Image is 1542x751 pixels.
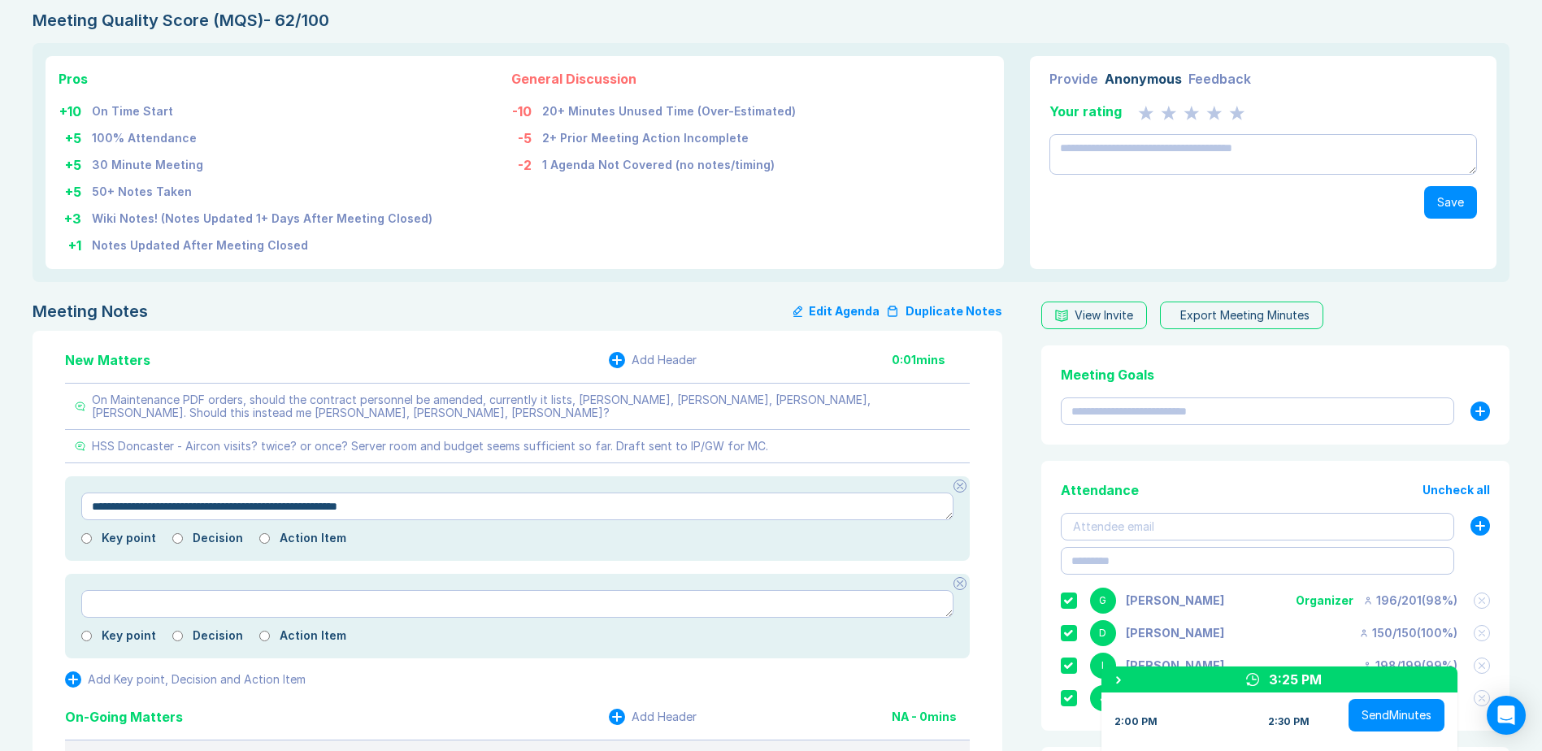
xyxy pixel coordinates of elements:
div: View Invite [1075,309,1133,322]
div: J [1090,685,1116,711]
button: View Invite [1041,302,1147,329]
div: 2:30 PM [1268,715,1310,728]
div: New Matters [65,350,150,370]
div: 3:25 PM [1269,670,1322,689]
div: Pros [59,69,433,89]
label: Decision [193,629,243,642]
td: 30 Minute Meeting [91,149,433,176]
div: G [1090,588,1116,614]
div: Add Header [632,354,697,367]
div: Meeting Quality Score (MQS) - 62/100 [33,11,1509,30]
td: -2 [511,149,541,176]
button: Export Meeting Minutes [1160,302,1323,329]
td: + 1 [59,229,91,256]
div: Gemma White [1126,594,1224,607]
div: Organizer [1296,594,1353,607]
div: Add Key point, Decision and Action Item [88,673,306,686]
td: 50+ Notes Taken [91,176,433,202]
div: 150 / 150 ( 100 %) [1359,627,1457,640]
div: 0 Stars [1138,102,1245,121]
td: + 5 [59,149,91,176]
div: 198 / 199 ( 99 %) [1362,659,1457,672]
td: 20+ Minutes Unused Time (Over-Estimated) [541,95,797,122]
div: Feedback [1188,69,1251,89]
div: General Discussion [511,69,797,89]
div: 0:01 mins [892,354,970,367]
td: On Time Start [91,95,433,122]
div: 2:00 PM [1114,715,1158,728]
button: Add Header [609,709,697,725]
label: Key point [102,629,156,642]
td: -10 [511,95,541,122]
div: Meeting Notes [33,302,148,321]
td: + 10 [59,95,91,122]
div: NA - 0 mins [892,710,970,723]
button: Add Header [609,352,697,368]
div: Meeting Goals [1061,365,1490,384]
div: Open Intercom Messenger [1487,696,1526,735]
div: On-Going Matters [65,707,183,727]
button: SendMinutes [1349,699,1444,731]
td: 2+ Prior Meeting Action Incomplete [541,122,797,149]
label: Action Item [280,532,346,545]
label: Key point [102,532,156,545]
td: + 5 [59,122,91,149]
div: Add Header [632,710,697,723]
label: Action Item [280,629,346,642]
td: Wiki Notes! (Notes Updated 1+ Days After Meeting Closed) [91,202,433,229]
td: + 3 [59,202,91,229]
div: 196 / 201 ( 98 %) [1363,594,1457,607]
div: Your rating [1049,102,1122,121]
div: D [1090,620,1116,646]
div: Export Meeting Minutes [1180,309,1310,322]
button: Save [1424,186,1477,219]
button: Edit Agenda [793,302,880,321]
div: Attendance [1061,480,1139,500]
div: Anonymous [1105,69,1182,89]
td: + 5 [59,176,91,202]
button: Duplicate Notes [886,302,1002,321]
td: Notes Updated After Meeting Closed [91,229,433,256]
button: Uncheck all [1423,484,1490,497]
td: 100% Attendance [91,122,433,149]
div: David Hayter [1126,627,1224,640]
div: On Maintenance PDF orders, should the contract personnel be amended, currently it lists, [PERSON_... [92,393,960,419]
div: HSS Doncaster - Aircon visits? twice? or once? Server room and budget seems sufficient so far. Dr... [92,440,768,453]
td: -5 [511,122,541,149]
div: Iain Parnell [1126,659,1224,672]
div: I [1090,653,1116,679]
div: Provide [1049,69,1098,89]
label: Decision [193,532,243,545]
td: 1 Agenda Not Covered (no notes/timing) [541,149,797,176]
button: Add Key point, Decision and Action Item [65,671,306,688]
